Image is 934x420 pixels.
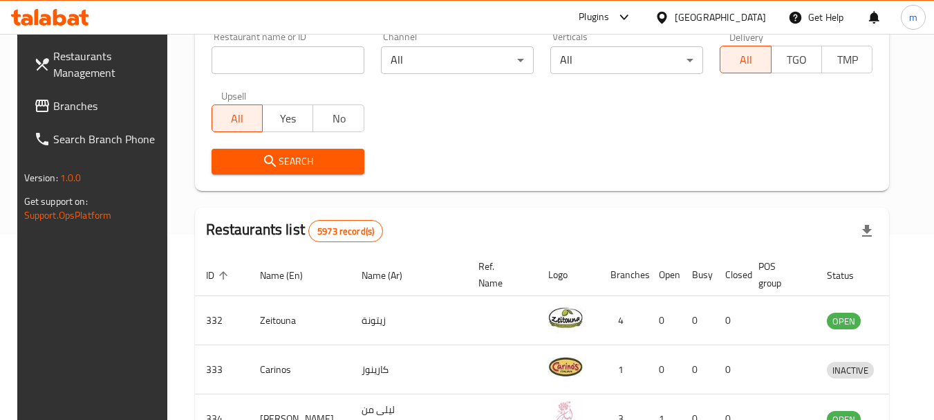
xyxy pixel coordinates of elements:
span: 1.0.0 [60,169,82,187]
td: 333 [195,345,249,394]
th: Busy [681,254,714,296]
th: Branches [599,254,648,296]
button: All [212,104,263,132]
span: Search Branch Phone [53,131,162,147]
a: Support.OpsPlatform [24,206,112,224]
span: TMP [828,50,867,70]
td: Carinos [249,345,351,394]
span: m [909,10,917,25]
span: OPEN [827,313,861,329]
input: Search for restaurant name or ID.. [212,46,364,74]
th: Open [648,254,681,296]
td: 1 [599,345,648,394]
label: Upsell [221,91,247,100]
span: Name (En) [260,267,321,284]
span: Branches [53,98,162,114]
img: Zeitouna [548,300,583,335]
span: INACTIVE [827,363,874,378]
span: All [218,109,257,129]
td: 0 [681,296,714,345]
td: كارينوز [351,345,467,394]
div: [GEOGRAPHIC_DATA] [675,10,766,25]
th: Closed [714,254,747,296]
span: Version: [24,169,58,187]
div: Export file [850,214,884,248]
div: Plugins [579,9,609,26]
h2: Restaurants list [206,219,384,242]
span: Search [223,153,353,170]
span: Get support on: [24,192,88,210]
span: Name (Ar) [362,267,420,284]
span: 5973 record(s) [309,225,382,238]
span: Restaurants Management [53,48,162,81]
td: 0 [681,345,714,394]
label: Delivery [729,32,764,42]
span: Yes [268,109,308,129]
span: ID [206,267,232,284]
a: Search Branch Phone [23,122,174,156]
td: زيتونة [351,296,467,345]
td: Zeitouna [249,296,351,345]
span: TGO [777,50,816,70]
span: No [319,109,358,129]
div: All [381,46,534,74]
div: All [550,46,703,74]
td: 4 [599,296,648,345]
span: Status [827,267,872,284]
button: Search [212,149,364,174]
th: Logo [537,254,599,296]
button: No [312,104,364,132]
div: OPEN [827,313,861,329]
div: Total records count [308,220,383,242]
td: 0 [648,296,681,345]
td: 0 [714,296,747,345]
a: Branches [23,89,174,122]
img: Carinos [548,349,583,384]
div: INACTIVE [827,362,874,378]
td: 332 [195,296,249,345]
span: Ref. Name [478,258,521,291]
a: Restaurants Management [23,39,174,89]
button: Yes [262,104,313,132]
span: All [726,50,765,70]
button: TMP [821,46,872,73]
button: All [720,46,771,73]
td: 0 [648,345,681,394]
button: TGO [771,46,822,73]
span: POS group [758,258,799,291]
td: 0 [714,345,747,394]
